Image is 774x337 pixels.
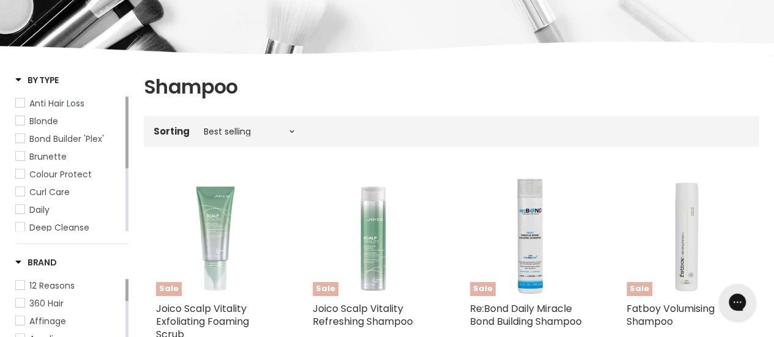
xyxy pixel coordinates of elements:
[156,176,276,296] a: Joico Scalp Vitality Exfoliating Foaming ScrubSale
[470,176,590,296] img: Re:Bond Daily Miracle Bond Building Shampoo
[29,297,64,309] span: 360 Hair
[15,297,123,310] a: 360 Hair
[29,133,104,145] span: Bond Builder 'Plex'
[15,185,123,199] a: Curl Care
[15,114,123,128] a: Blonde
[15,132,123,146] a: Bond Builder 'Plex'
[15,168,123,181] a: Colour Protect
[313,176,433,296] img: Joico Scalp Vitality Refreshing Shampoo
[470,176,590,296] a: Re:Bond Daily Miracle Bond Building ShampooSale
[15,150,123,163] a: Brunette
[154,126,190,136] label: Sorting
[29,221,89,234] span: Deep Cleanse
[156,282,182,296] span: Sale
[29,280,75,292] span: 12 Reasons
[15,221,123,234] a: Deep Cleanse
[15,74,59,86] h3: By Type
[627,176,746,296] a: Fatboy Volumising ShampooSale
[156,176,276,296] img: Joico Scalp Vitality Exfoliating Foaming Scrub
[313,282,338,296] span: Sale
[627,282,652,296] span: Sale
[29,115,58,127] span: Blonde
[313,302,413,328] a: Joico Scalp Vitality Refreshing Shampoo
[15,279,123,292] a: 12 Reasons
[29,168,92,180] span: Colour Protect
[627,176,746,296] img: Fatboy Volumising Shampoo
[29,186,70,198] span: Curl Care
[29,97,84,109] span: Anti Hair Loss
[313,176,433,296] a: Joico Scalp Vitality Refreshing ShampooSale
[627,302,715,328] a: Fatboy Volumising Shampoo
[15,97,123,110] a: Anti Hair Loss
[29,315,66,327] span: Affinage
[15,256,57,268] h3: Brand
[470,282,496,296] span: Sale
[15,203,123,217] a: Daily
[15,314,123,328] a: Affinage
[713,280,762,325] iframe: Gorgias live chat messenger
[470,302,582,328] a: Re:Bond Daily Miracle Bond Building Shampoo
[29,150,67,163] span: Brunette
[144,74,759,100] h1: Shampoo
[29,204,50,216] span: Daily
